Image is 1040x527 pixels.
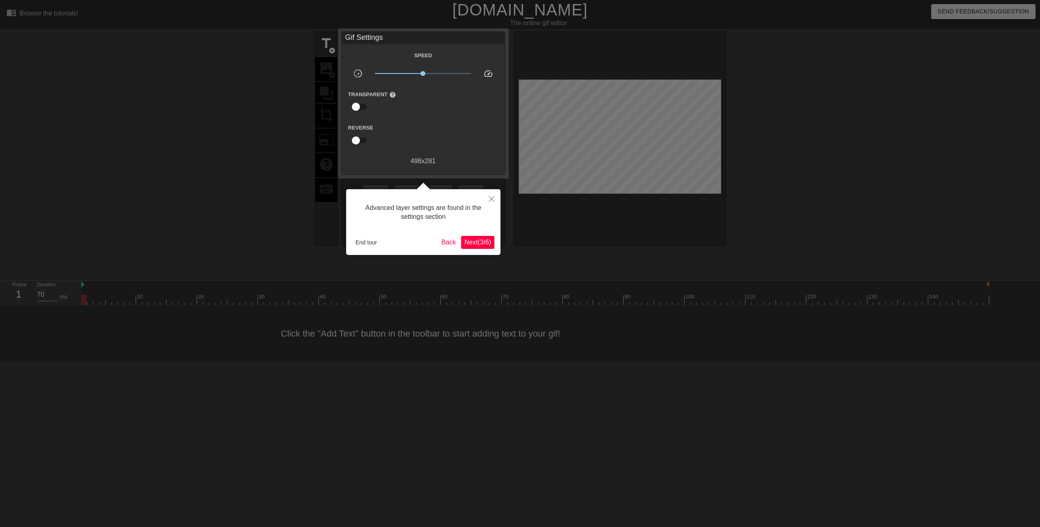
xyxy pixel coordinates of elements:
button: End tour [352,236,380,248]
div: Advanced layer settings are found in the settings section [352,195,494,230]
button: Close [483,189,500,208]
button: Next [461,236,494,249]
span: Next ( 3 / 6 ) [464,239,491,246]
button: Back [438,236,459,249]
